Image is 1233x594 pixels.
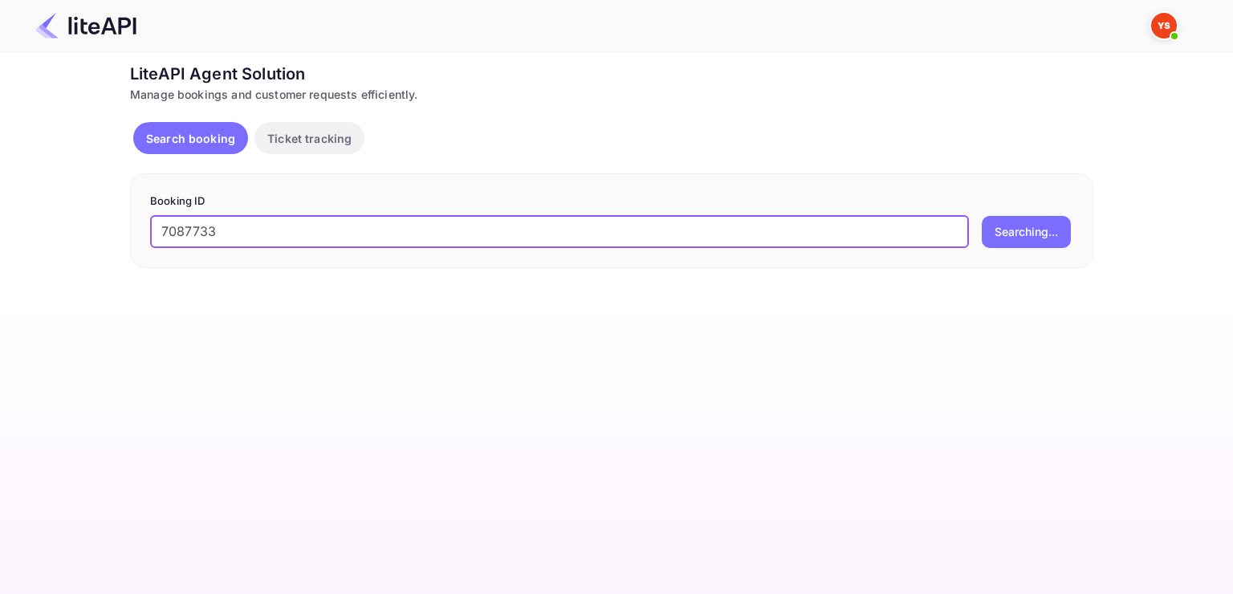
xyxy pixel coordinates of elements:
[146,130,235,147] p: Search booking
[1151,13,1177,39] img: Yandex Support
[267,130,352,147] p: Ticket tracking
[130,62,1093,86] div: LiteAPI Agent Solution
[130,86,1093,103] div: Manage bookings and customer requests efficiently.
[150,193,1073,210] p: Booking ID
[150,216,969,248] input: Enter Booking ID (e.g., 63782194)
[982,216,1071,248] button: Searching...
[35,13,136,39] img: LiteAPI Logo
